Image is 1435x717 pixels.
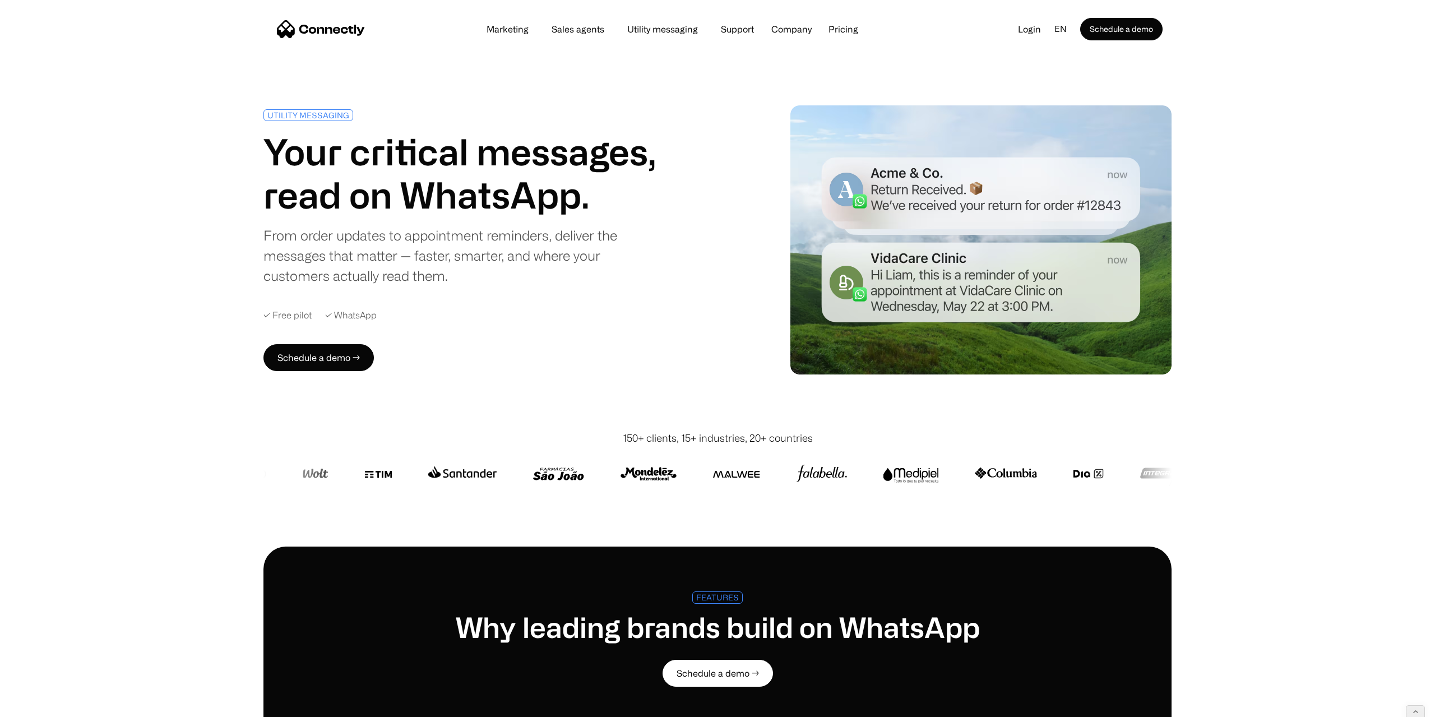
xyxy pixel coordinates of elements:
a: Login [1009,21,1050,38]
a: home [277,21,365,38]
div: ✓ Free pilot [263,308,312,322]
a: Marketing [478,25,538,34]
a: Schedule a demo → [263,344,374,371]
a: Utility messaging [618,25,707,34]
div: en [1054,21,1067,38]
h1: Your critical messages, read on WhatsApp. [263,130,658,216]
a: Schedule a demo [1080,18,1163,40]
div: en [1050,21,1080,38]
a: Sales agents [543,25,613,34]
h1: Why leading brands build on WhatsApp [456,613,980,642]
div: Company [768,21,815,37]
div: UTILITY MESSAGING [267,111,349,119]
ul: Language list [22,697,67,713]
div: 150+ clients, 15+ industries, 20+ countries [623,431,813,446]
a: Support [712,25,763,34]
a: Schedule a demo → [663,660,773,687]
a: Pricing [820,25,867,34]
div: ✓ WhatsApp [325,308,377,322]
aside: Language selected: English [11,696,67,713]
div: Company [771,21,812,37]
div: From order updates to appointment reminders, deliver the messages that matter — faster, smarter, ... [263,225,658,286]
div: FEATURES [696,593,739,602]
